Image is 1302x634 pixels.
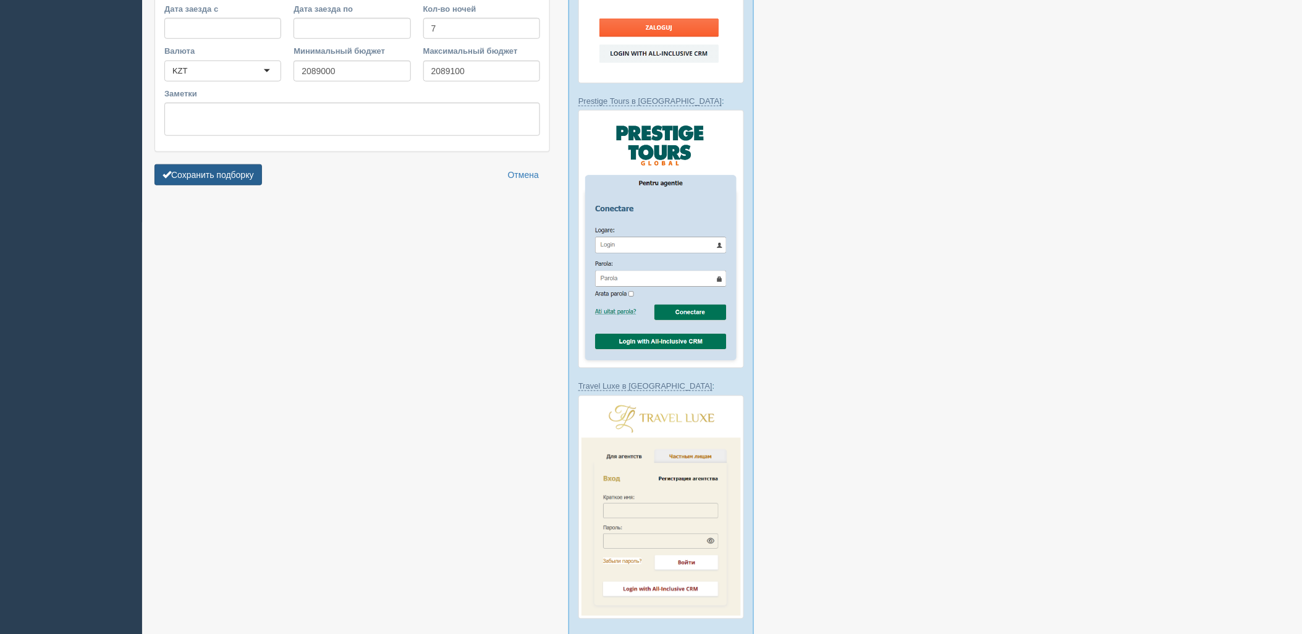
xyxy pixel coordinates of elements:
[164,88,540,99] label: Заметки
[423,3,540,15] label: Кол-во ночей
[294,45,410,57] label: Минимальный бюджет
[578,110,744,368] img: prestige-tours-login-via-crm-for-travel-agents.png
[578,96,722,106] a: Prestige Tours в [GEOGRAPHIC_DATA]
[164,3,281,15] label: Дата заезда с
[294,3,410,15] label: Дата заезда по
[578,381,712,391] a: Travel Luxe в [GEOGRAPHIC_DATA]
[578,395,744,620] img: travel-luxe-%D0%BB%D0%BE%D0%B3%D0%B8%D0%BD-%D1%87%D0%B5%D1%80%D0%B5%D0%B7-%D1%81%D1%80%D0%BC-%D0%...
[578,380,744,392] p: :
[154,164,262,185] button: Сохранить подборку
[423,45,540,57] label: Максимальный бюджет
[423,18,540,39] input: 7-10 или 7,10,14
[164,45,281,57] label: Валюта
[500,164,547,185] a: Отмена
[172,65,188,77] div: KZT
[578,95,744,107] p: :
